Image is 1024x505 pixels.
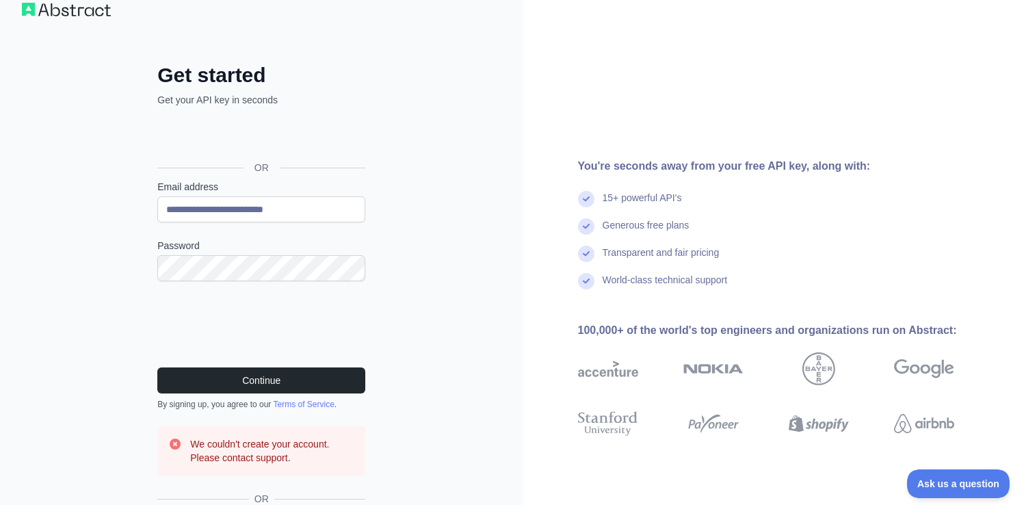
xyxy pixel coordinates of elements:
[578,409,638,439] img: stanford university
[157,180,365,194] label: Email address
[578,191,594,207] img: check mark
[578,322,998,339] div: 100,000+ of the world's top engineers and organizations run on Abstract:
[603,246,720,273] div: Transparent and fair pricing
[157,298,365,351] iframe: reCAPTCHA
[190,437,354,465] h3: We couldn't create your account. Please contact support.
[907,469,1010,498] iframe: Toggle Customer Support
[603,273,728,300] div: World-class technical support
[578,273,594,289] img: check mark
[578,352,638,385] img: accenture
[578,158,998,174] div: You're seconds away from your free API key, along with:
[683,352,744,385] img: nokia
[150,122,369,152] iframe: Botón Iniciar sesión con Google
[244,161,280,174] span: OR
[157,367,365,393] button: Continue
[603,218,690,246] div: Generous free plans
[157,239,365,252] label: Password
[578,218,594,235] img: check mark
[894,409,954,439] img: airbnb
[157,93,365,107] p: Get your API key in seconds
[157,399,365,410] div: By signing up, you agree to our .
[683,409,744,439] img: payoneer
[22,3,111,16] img: Workflow
[603,191,682,218] div: 15+ powerful API's
[894,352,954,385] img: google
[157,63,365,88] h2: Get started
[802,352,835,385] img: bayer
[578,246,594,262] img: check mark
[273,400,334,409] a: Terms of Service
[789,409,849,439] img: shopify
